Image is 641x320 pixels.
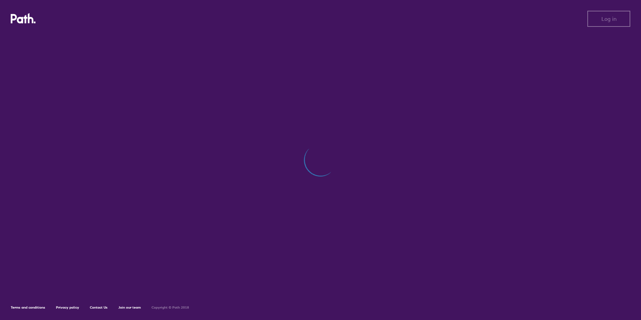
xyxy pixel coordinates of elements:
a: Join our team [118,305,141,310]
span: Log in [601,16,617,22]
a: Terms and conditions [11,305,45,310]
button: Log in [587,11,630,27]
a: Privacy policy [56,305,79,310]
h6: Copyright © Path 2018 [152,306,189,310]
a: Contact Us [90,305,108,310]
